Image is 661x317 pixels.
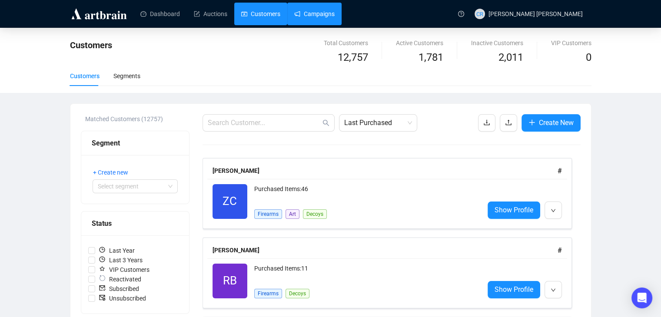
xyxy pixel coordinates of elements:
[286,209,299,219] span: Art
[95,246,138,255] span: Last Year
[322,119,329,126] span: search
[498,50,523,66] span: 2,011
[254,264,477,281] div: Purchased Items: 11
[213,245,558,255] div: [PERSON_NAME]
[303,209,327,219] span: Decoys
[241,3,280,25] a: Customers
[505,119,512,126] span: upload
[539,117,574,128] span: Create New
[95,274,145,284] span: Reactivated
[521,114,581,132] button: Create New
[95,265,153,274] span: VIP Customers
[95,294,149,303] span: Unsubscribed
[396,38,443,48] div: Active Customers
[419,50,443,66] span: 1,781
[488,201,540,219] a: Show Profile
[254,184,477,201] div: Purchased Items: 46
[551,38,591,48] div: VIP Customers
[558,167,562,175] span: #
[495,205,533,215] span: Show Profile
[631,287,652,308] div: Open Intercom Messenger
[223,192,237,210] span: ZC
[254,289,282,298] span: Firearms
[558,246,562,254] span: #
[85,114,189,124] div: Matched Customers (12757)
[92,218,179,229] div: Status
[294,3,335,25] a: Campaigns
[93,165,135,179] button: + Create new
[223,272,237,290] span: RB
[458,11,464,17] span: question-circle
[471,38,523,48] div: Inactive Customers
[586,51,591,63] span: 0
[495,284,533,295] span: Show Profile
[286,289,309,298] span: Decoys
[213,166,558,175] div: [PERSON_NAME]
[476,9,483,18] span: CR
[70,71,100,81] div: Customers
[488,10,583,17] span: [PERSON_NAME] [PERSON_NAME]
[70,40,112,50] span: Customers
[95,255,146,265] span: Last 3 Years
[528,119,535,126] span: plus
[92,138,179,149] div: Segment
[203,158,581,229] a: [PERSON_NAME]#ZCPurchased Items:46FirearmsArtDecoysShow Profile
[551,287,556,293] span: down
[338,50,368,66] span: 12,757
[70,7,128,21] img: logo
[344,115,412,131] span: Last Purchased
[208,118,321,128] input: Search Customer...
[113,71,140,81] div: Segments
[483,119,490,126] span: download
[488,281,540,298] a: Show Profile
[551,208,556,213] span: down
[95,284,143,294] span: Subscribed
[140,3,180,25] a: Dashboard
[203,238,581,308] a: [PERSON_NAME]#RBPurchased Items:11FirearmsDecoysShow Profile
[324,38,368,48] div: Total Customers
[194,3,227,25] a: Auctions
[254,209,282,219] span: Firearms
[93,168,128,177] span: + Create new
